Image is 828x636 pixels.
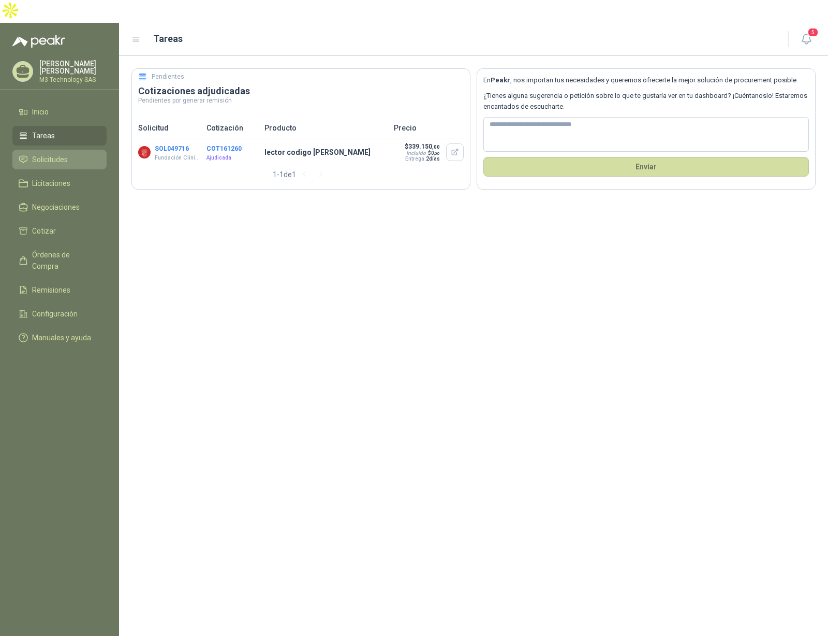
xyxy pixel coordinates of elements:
[406,150,426,156] div: Incluido
[408,143,440,150] span: 339.150
[12,126,107,146] a: Tareas
[264,122,388,134] p: Producto
[12,197,107,217] a: Negociaciones
[12,280,107,300] a: Remisiones
[39,77,107,83] p: M3 Technology SAS
[428,150,440,156] span: $
[431,150,440,156] span: 0
[12,304,107,324] a: Configuración
[32,284,70,296] span: Remisiones
[12,328,107,348] a: Manuales y ayuda
[434,151,440,156] span: ,00
[491,76,510,84] b: Peakr
[155,145,189,152] button: SOL049716
[138,122,200,134] p: Solicitud
[39,60,107,75] p: [PERSON_NAME] [PERSON_NAME]
[32,332,91,343] span: Manuales y ayuda
[206,122,258,134] p: Cotización
[483,91,809,112] p: ¿Tienes alguna sugerencia o petición sobre lo que te gustaría ver en tu dashboard? ¡Cuéntanoslo! ...
[32,130,55,141] span: Tareas
[32,225,56,237] span: Cotizar
[32,201,80,213] span: Negociaciones
[155,154,202,162] p: Fundación Clínica Shaio
[432,144,440,150] span: ,00
[12,35,65,48] img: Logo peakr
[12,174,107,193] a: Licitaciones
[264,147,388,158] p: lector codigo [PERSON_NAME]
[206,145,242,152] button: COT161260
[426,156,440,162] span: 2 días
[32,308,78,320] span: Configuración
[12,221,107,241] a: Cotizar
[12,245,107,276] a: Órdenes de Compra
[807,27,819,37] span: 5
[394,122,464,134] p: Precio
[32,154,68,165] span: Solicitudes
[32,178,70,189] span: Licitaciones
[483,157,809,177] button: Envíar
[273,166,329,183] div: 1 - 1 de 1
[138,146,151,158] img: Company Logo
[206,154,258,162] p: Ajudicada
[12,150,107,169] a: Solicitudes
[152,72,184,82] h5: Pendientes
[32,249,97,272] span: Órdenes de Compra
[483,75,809,85] p: En , nos importan tus necesidades y queremos ofrecerte la mejor solución de procurement posible.
[404,143,440,150] p: $
[32,106,49,118] span: Inicio
[797,30,816,49] button: 5
[138,85,464,97] h3: Cotizaciones adjudicadas
[404,156,440,162] p: Entrega:
[153,32,183,46] h1: Tareas
[12,102,107,122] a: Inicio
[138,97,464,104] p: Pendientes por generar remisión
